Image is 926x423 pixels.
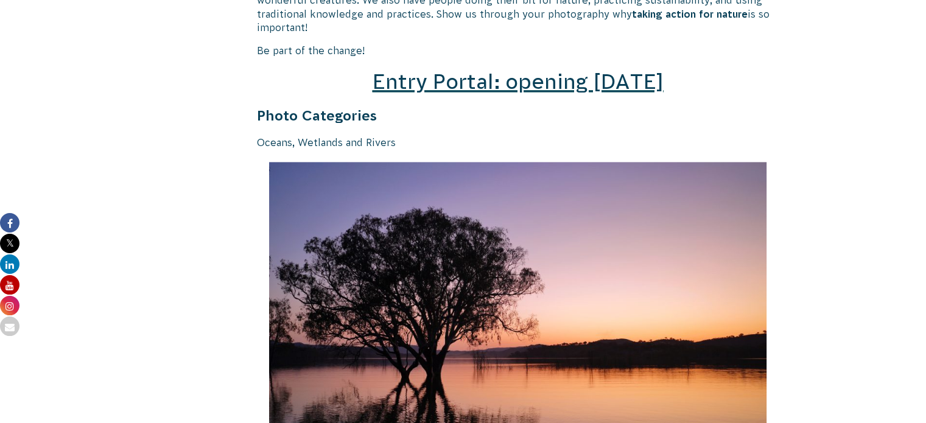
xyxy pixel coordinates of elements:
p: Be part of the change! [257,44,779,57]
strong: taking action for nature [632,9,748,19]
strong: Photo Categories [257,108,377,124]
p: Oceans, Wetlands and Rivers [257,136,779,149]
a: Entry Portal: opening [DATE] [372,70,663,93]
